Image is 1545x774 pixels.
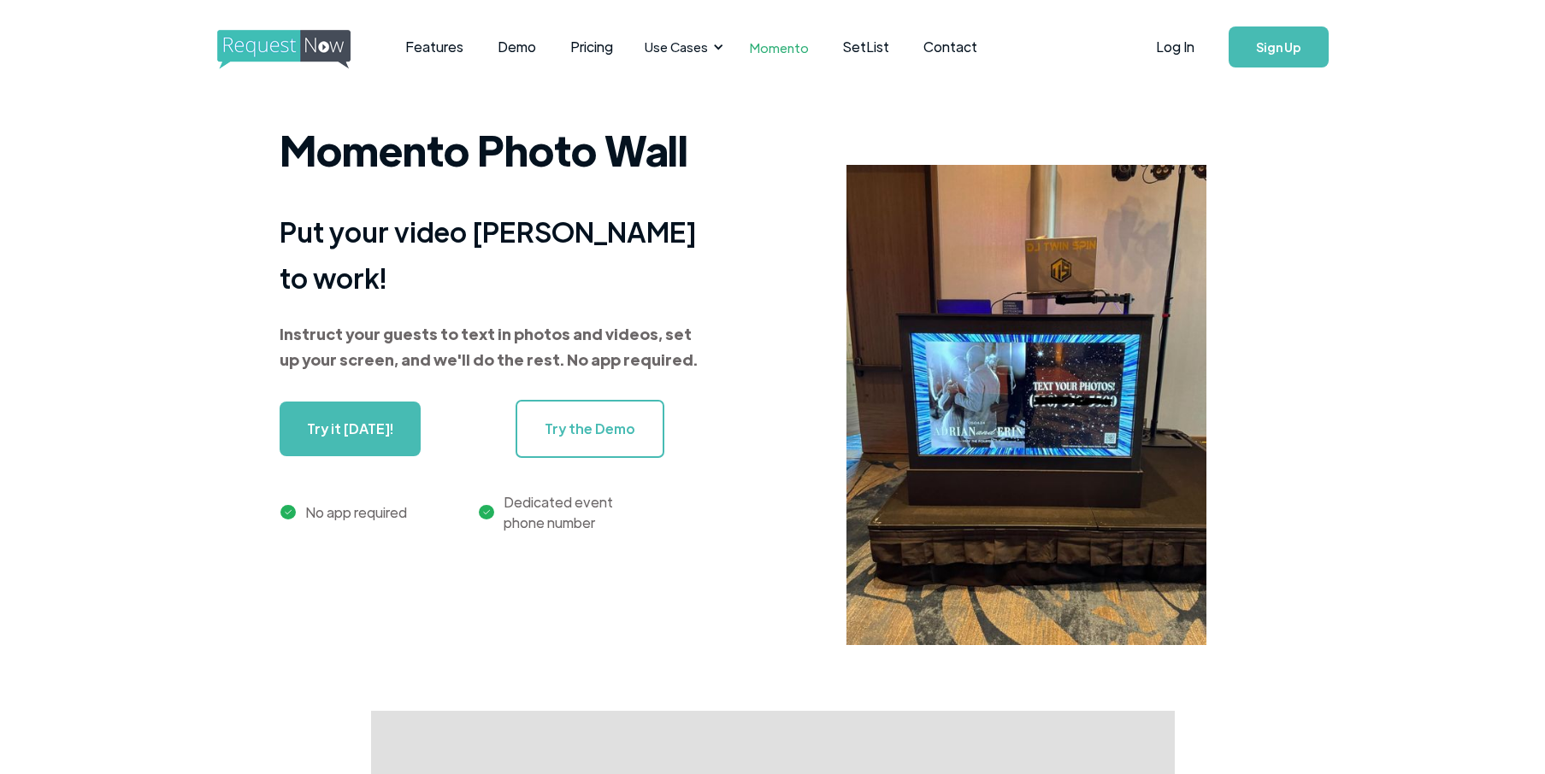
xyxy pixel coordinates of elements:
[280,324,698,369] strong: Instruct your guests to text in photos and videos, set up your screen, and we'll do the rest. No ...
[1229,26,1329,67] a: Sign Up
[479,505,493,519] img: green checkmark
[553,21,630,73] a: Pricing
[733,22,826,73] a: Momento
[516,400,664,458] a: Try the Demo
[846,165,1206,645] img: iphone screenshot of usage
[280,402,421,456] a: Try it [DATE]!
[645,38,708,56] div: Use Cases
[280,115,707,184] h1: Momento Photo Wall
[217,30,345,64] a: home
[826,21,906,73] a: SetList
[1139,17,1212,77] a: Log In
[906,21,994,73] a: Contact
[280,505,295,519] img: green check
[388,21,481,73] a: Features
[504,492,613,533] div: Dedicated event phone number
[305,502,407,523] div: No app required
[217,30,382,69] img: requestnow logo
[280,214,697,295] strong: Put your video [PERSON_NAME] to work!
[634,21,728,73] div: Use Cases
[481,21,553,73] a: Demo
